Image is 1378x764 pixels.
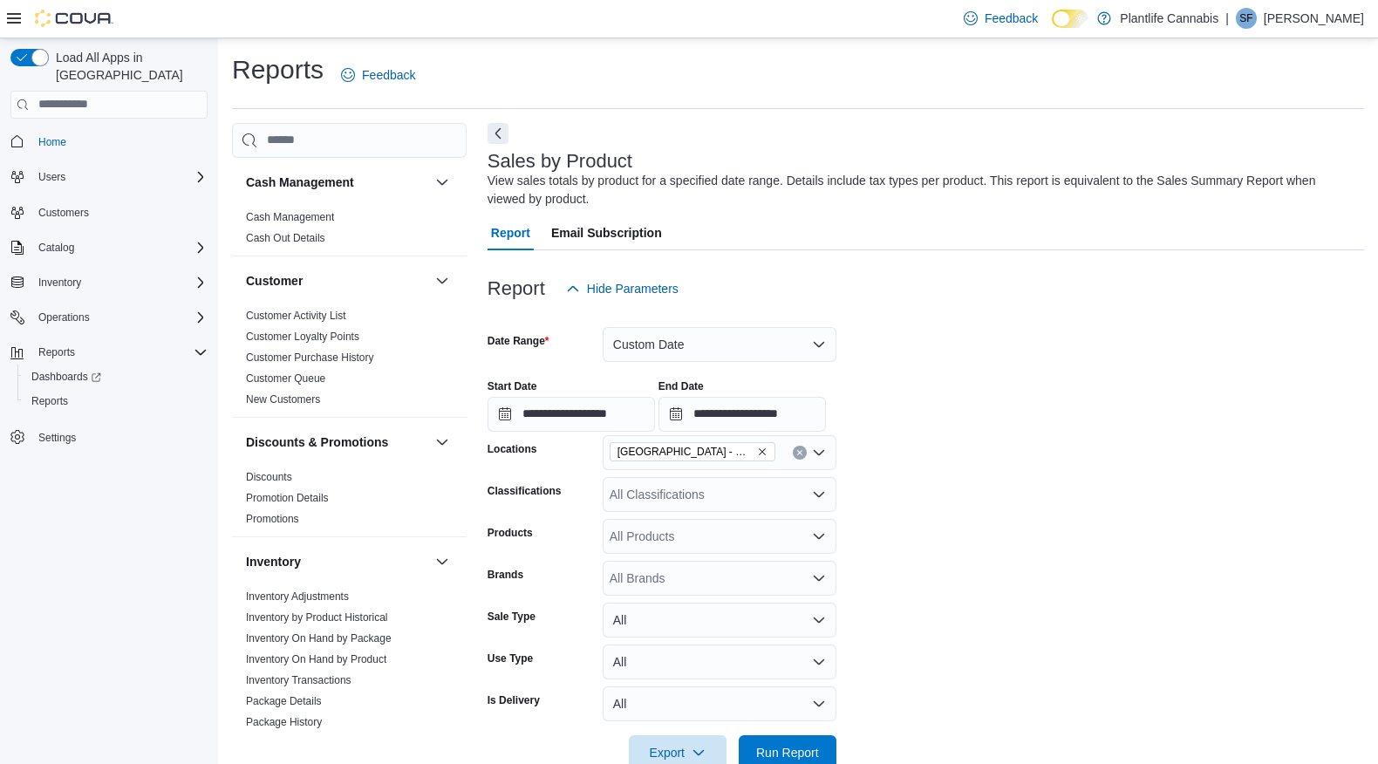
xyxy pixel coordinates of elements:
span: Discounts [246,470,292,484]
div: Customer [232,305,467,417]
label: Classifications [488,484,562,498]
span: Reports [31,394,68,408]
a: Dashboards [17,365,215,389]
button: Open list of options [812,446,826,460]
button: Customer [246,272,428,290]
button: Inventory [432,551,453,572]
span: Inventory On Hand by Package [246,631,392,645]
span: Inventory Adjustments [246,590,349,604]
button: Users [3,165,215,189]
span: Inventory On Hand by Product [246,652,386,666]
span: Cash Out Details [246,231,325,245]
a: Inventory On Hand by Product [246,653,386,665]
span: Reports [24,391,208,412]
button: All [603,603,836,638]
button: Remove Calgary - Mahogany Market from selection in this group [757,447,767,457]
div: View sales totals by product for a specified date range. Details include tax types per product. T... [488,172,1355,208]
label: Sale Type [488,610,536,624]
label: Use Type [488,651,533,665]
button: Open list of options [812,488,826,501]
button: All [603,686,836,721]
a: Feedback [957,1,1045,36]
a: Promotion Details [246,492,329,504]
p: | [1225,8,1229,29]
span: Load All Apps in [GEOGRAPHIC_DATA] [49,49,208,84]
label: End Date [658,379,704,393]
span: Customer Loyalty Points [246,330,359,344]
button: Reports [17,389,215,413]
span: Inventory Transactions [246,673,351,687]
a: Inventory On Hand by Package [246,632,392,645]
nav: Complex example [10,122,208,495]
input: Dark Mode [1052,10,1088,28]
h3: Inventory [246,553,301,570]
a: Customer Activity List [246,310,346,322]
button: Open list of options [812,529,826,543]
label: Date Range [488,334,549,348]
a: Cash Management [246,211,334,223]
span: Inventory by Product Historical [246,611,388,624]
button: Operations [31,307,97,328]
button: Custom Date [603,327,836,362]
span: Operations [38,310,90,324]
span: Customers [38,206,89,220]
span: Promotions [246,512,299,526]
a: Settings [31,427,83,448]
span: Reports [31,342,208,363]
span: Settings [38,431,76,445]
button: Cash Management [246,174,428,191]
a: Feedback [334,58,422,92]
span: Customer Activity List [246,309,346,323]
span: Hide Parameters [587,280,679,297]
p: Plantlife Cannabis [1120,8,1218,29]
button: Settings [3,424,215,449]
span: Package History [246,715,322,729]
input: Press the down key to open a popover containing a calendar. [658,397,826,432]
a: Discounts [246,471,292,483]
span: Feedback [985,10,1038,27]
span: [GEOGRAPHIC_DATA] - Mahogany Market [617,443,754,460]
span: Inventory [31,272,208,293]
button: Reports [3,340,215,365]
button: All [603,645,836,679]
span: Operations [31,307,208,328]
span: Home [31,131,208,153]
a: Customer Queue [246,372,325,385]
span: Reports [38,345,75,359]
a: Home [31,132,73,153]
label: Start Date [488,379,537,393]
button: Discounts & Promotions [246,433,428,451]
span: Catalog [38,241,74,255]
span: Users [38,170,65,184]
a: Promotions [246,513,299,525]
span: Package Details [246,694,322,708]
button: Customers [3,200,215,225]
span: SF [1239,8,1252,29]
button: Users [31,167,72,188]
label: Is Delivery [488,693,540,707]
span: Users [31,167,208,188]
h3: Report [488,278,545,299]
a: Customer Loyalty Points [246,331,359,343]
button: Reports [31,342,82,363]
label: Products [488,526,533,540]
a: New Customers [246,393,320,406]
input: Press the down key to open a popover containing a calendar. [488,397,655,432]
a: Customer Purchase History [246,351,374,364]
button: Open list of options [812,571,826,585]
span: Dashboards [24,366,208,387]
span: Calgary - Mahogany Market [610,442,775,461]
a: Customers [31,202,96,223]
span: Cash Management [246,210,334,224]
span: Report [491,215,530,250]
a: Cash Out Details [246,232,325,244]
span: Inventory [38,276,81,290]
button: Home [3,129,215,154]
button: Catalog [3,235,215,260]
a: Inventory by Product Historical [246,611,388,624]
a: Package Details [246,695,322,707]
span: Customer Queue [246,372,325,385]
img: Cova [35,10,113,27]
div: Sean Fisher [1236,8,1257,29]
